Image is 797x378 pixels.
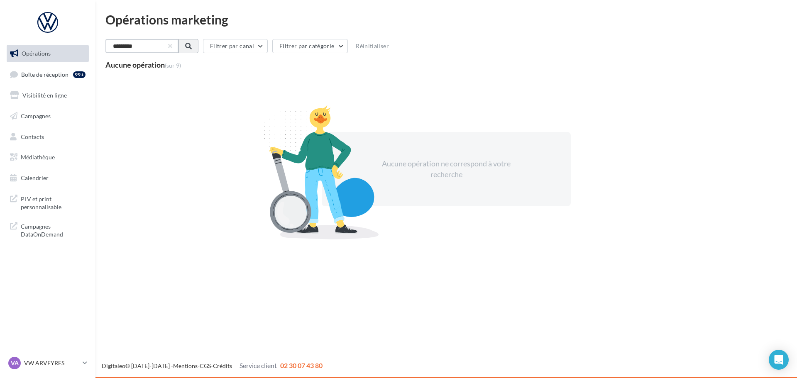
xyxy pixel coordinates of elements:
[22,50,51,57] span: Opérations
[105,13,787,26] div: Opérations marketing
[272,39,348,53] button: Filtrer par catégorie
[21,193,86,211] span: PLV et print personnalisable
[165,62,181,69] span: (sur 9)
[5,87,90,104] a: Visibilité en ligne
[7,355,89,371] a: VA VW ARVEYRES
[240,361,277,369] span: Service client
[5,66,90,83] a: Boîte de réception99+
[11,359,19,367] span: VA
[203,39,268,53] button: Filtrer par canal
[5,107,90,125] a: Campagnes
[105,61,181,68] div: Aucune opération
[173,362,198,369] a: Mentions
[5,45,90,62] a: Opérations
[769,350,789,370] div: Open Intercom Messenger
[102,362,125,369] a: Digitaleo
[280,361,323,369] span: 02 30 07 43 80
[375,159,518,180] div: Aucune opération ne correspond à votre recherche
[21,221,86,239] span: Campagnes DataOnDemand
[5,128,90,146] a: Contacts
[21,174,49,181] span: Calendrier
[5,169,90,187] a: Calendrier
[5,190,90,215] a: PLV et print personnalisable
[200,362,211,369] a: CGS
[21,154,55,161] span: Médiathèque
[5,149,90,166] a: Médiathèque
[21,71,68,78] span: Boîte de réception
[73,71,86,78] div: 99+
[24,359,79,367] p: VW ARVEYRES
[5,217,90,242] a: Campagnes DataOnDemand
[102,362,323,369] span: © [DATE]-[DATE] - - -
[21,112,51,119] span: Campagnes
[352,41,392,51] button: Réinitialiser
[22,92,67,99] span: Visibilité en ligne
[213,362,232,369] a: Crédits
[21,133,44,140] span: Contacts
